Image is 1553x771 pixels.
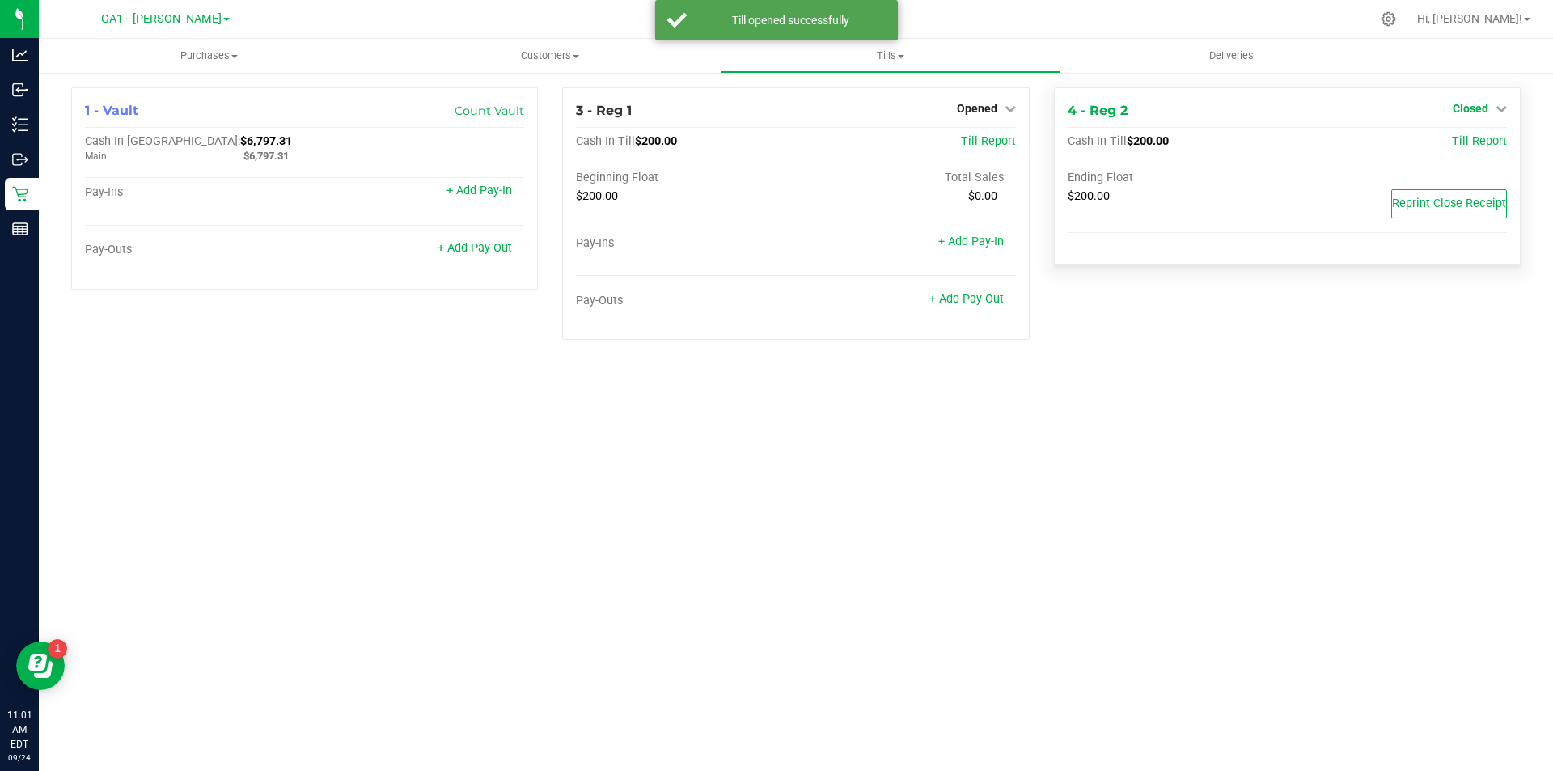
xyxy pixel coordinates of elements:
[1061,39,1402,73] a: Deliveries
[12,116,28,133] inline-svg: Inventory
[576,171,796,185] div: Beginning Float
[1068,189,1110,203] span: $200.00
[12,221,28,237] inline-svg: Reports
[48,639,67,659] iframe: Resource center unread badge
[576,294,796,308] div: Pay-Outs
[380,49,719,63] span: Customers
[12,47,28,63] inline-svg: Analytics
[721,49,1060,63] span: Tills
[7,752,32,764] p: 09/24
[1391,189,1507,218] button: Reprint Close Receipt
[1068,103,1128,118] span: 4 - Reg 2
[957,102,997,115] span: Opened
[1068,171,1288,185] div: Ending Float
[1378,11,1399,27] div: Manage settings
[85,103,138,118] span: 1 - Vault
[7,708,32,752] p: 11:01 AM EDT
[696,12,886,28] div: Till opened successfully
[85,150,109,162] span: Main:
[39,49,379,63] span: Purchases
[12,82,28,98] inline-svg: Inbound
[455,104,524,118] a: Count Vault
[938,235,1004,248] a: + Add Pay-In
[85,185,305,200] div: Pay-Ins
[240,134,292,148] span: $6,797.31
[1068,134,1127,148] span: Cash In Till
[16,642,65,690] iframe: Resource center
[243,150,289,162] span: $6,797.31
[576,134,635,148] span: Cash In Till
[12,186,28,202] inline-svg: Retail
[576,103,632,118] span: 3 - Reg 1
[1417,12,1522,25] span: Hi, [PERSON_NAME]!
[438,241,512,255] a: + Add Pay-Out
[796,171,1016,185] div: Total Sales
[635,134,677,148] span: $200.00
[85,243,305,257] div: Pay-Outs
[929,292,1004,306] a: + Add Pay-Out
[968,189,997,203] span: $0.00
[1392,197,1506,210] span: Reprint Close Receipt
[1452,134,1507,148] a: Till Report
[961,134,1016,148] a: Till Report
[1187,49,1276,63] span: Deliveries
[1127,134,1169,148] span: $200.00
[101,12,222,26] span: GA1 - [PERSON_NAME]
[1453,102,1488,115] span: Closed
[39,39,379,73] a: Purchases
[446,184,512,197] a: + Add Pay-In
[576,189,618,203] span: $200.00
[720,39,1060,73] a: Tills
[576,236,796,251] div: Pay-Ins
[12,151,28,167] inline-svg: Outbound
[379,39,720,73] a: Customers
[85,134,240,148] span: Cash In [GEOGRAPHIC_DATA]:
